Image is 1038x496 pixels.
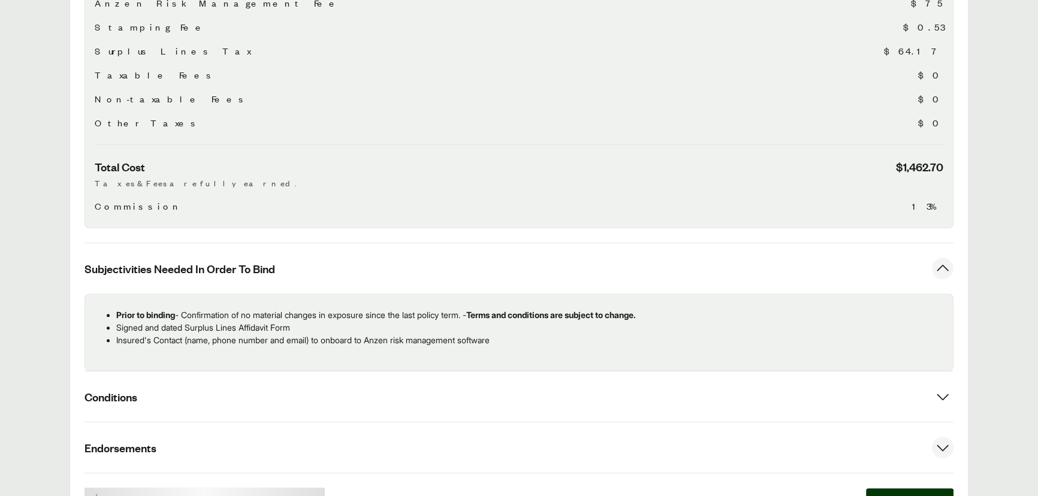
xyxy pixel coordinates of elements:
[903,20,943,34] span: $0.53
[896,159,943,174] span: $1,462.70
[116,321,943,334] p: Signed and dated Surplus Lines Affidavit Form
[95,20,207,34] span: Stamping Fee
[918,92,943,106] span: $0
[918,68,943,82] span: $0
[466,310,636,320] strong: Terms and conditions are subject to change.
[85,389,137,404] span: Conditions
[95,199,183,213] span: Commission
[85,261,275,276] span: Subjectivities Needed In Order To Bind
[95,159,145,174] span: Total Cost
[95,116,200,130] span: Other Taxes
[85,243,953,294] button: Subjectivities Needed In Order To Bind
[912,199,943,213] span: 13%
[85,440,156,455] span: Endorsements
[884,44,943,58] span: $64.17
[95,177,943,189] p: Taxes & Fees are fully earned.
[85,422,953,473] button: Endorsements
[95,92,248,106] span: Non-taxable Fees
[95,44,251,58] span: Surplus Lines Tax
[95,68,216,82] span: Taxable Fees
[918,116,943,130] span: $0
[85,371,953,422] button: Conditions
[116,310,175,320] strong: Prior to binding
[116,334,943,346] p: Insured's Contact (name, phone number and email) to onboard to Anzen risk management software
[116,309,943,321] p: - Confirmation of no material changes in exposure since the last policy term. -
